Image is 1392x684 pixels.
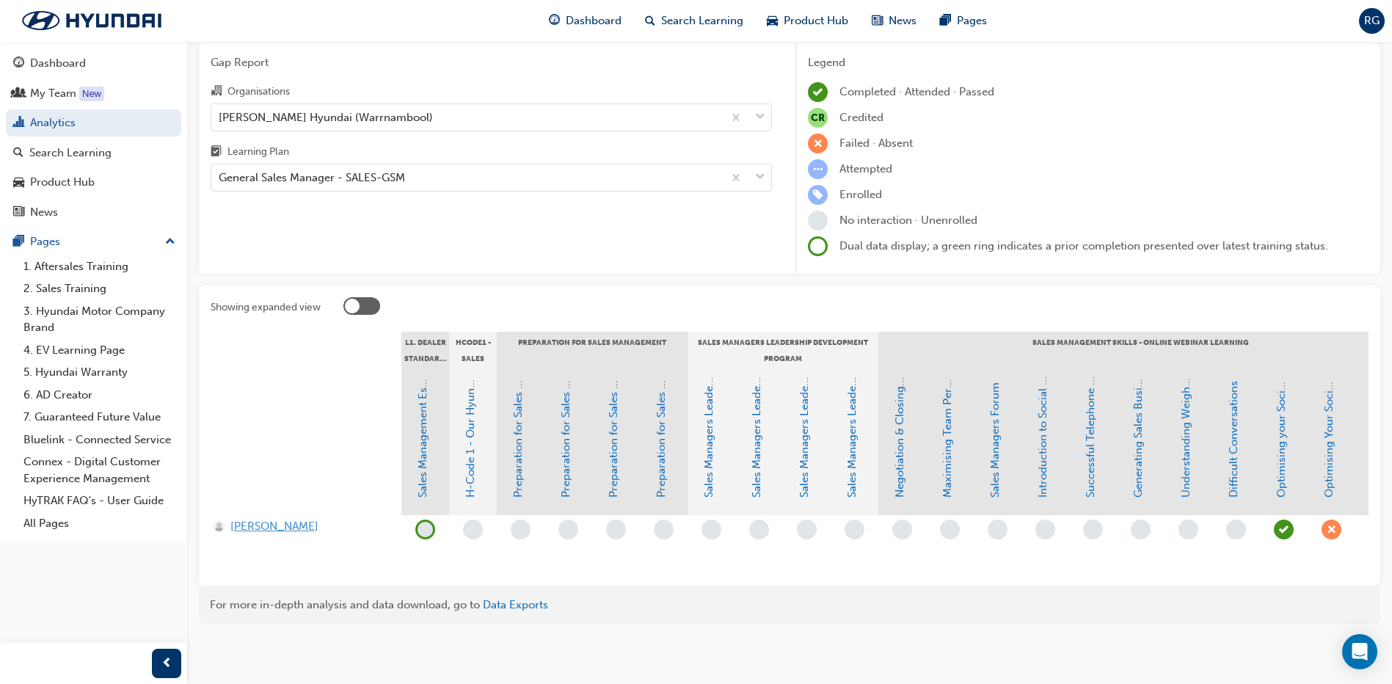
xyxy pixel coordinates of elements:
[18,277,181,300] a: 2. Sales Training
[702,520,721,539] span: learningRecordVerb_NONE-icon
[18,429,181,451] a: Bluelink - Connected Service
[227,84,290,99] div: Organisations
[30,233,60,250] div: Pages
[211,54,772,71] span: Gap Report
[1274,520,1294,539] span: learningRecordVerb_ATTEND-icon
[633,6,755,36] a: search-iconSearch Learning
[511,520,531,539] span: learningRecordVerb_NONE-icon
[219,170,405,186] div: General Sales Manager - SALES-GSM
[1036,354,1049,498] a: Introduction to Social Media
[30,55,86,72] div: Dashboard
[1364,12,1380,29] span: RG
[957,12,987,29] span: Pages
[6,228,181,255] button: Pages
[1084,327,1097,498] a: Successful Telephone Techniques
[988,382,1002,498] a: Sales Managers Forum
[18,512,181,535] a: All Pages
[808,211,828,230] span: learningRecordVerb_NONE-icon
[483,598,548,611] a: Data Exports
[449,332,497,368] div: HCODE1 - Sales Consultant Training
[549,12,560,30] span: guage-icon
[13,236,24,249] span: pages-icon
[755,108,765,127] span: down-icon
[415,520,435,539] span: learningRecordVerb_NONE-icon
[13,176,24,189] span: car-icon
[6,169,181,196] a: Product Hub
[401,332,449,368] div: L1. Dealer Standards 27 - Mandatory Training
[558,520,578,539] span: learningRecordVerb_NONE-icon
[30,85,76,102] div: My Team
[661,12,743,29] span: Search Learning
[607,264,620,498] a: Preparation for Sales Management-SESSION 3
[654,520,674,539] span: learningRecordVerb_NONE-icon
[808,159,828,179] span: learningRecordVerb_ATTEMPT-icon
[749,520,769,539] span: learningRecordVerb_NONE-icon
[1322,520,1341,539] span: learningRecordVerb_ABSENT-icon
[13,57,24,70] span: guage-icon
[161,655,172,673] span: prev-icon
[559,264,572,498] a: Preparation for Sales Management-SESSION 2
[210,597,1369,614] div: For more in-depth analysis and data download, go to
[889,12,917,29] span: News
[18,406,181,429] a: 7. Guaranteed Future Value
[227,145,289,159] div: Learning Plan
[29,145,112,161] div: Search Learning
[18,451,181,490] a: Connex - Digital Customer Experience Management
[1178,520,1198,539] span: learningRecordVerb_NONE-icon
[808,185,828,205] span: learningRecordVerb_ENROLL-icon
[872,12,883,30] span: news-icon
[940,520,960,539] span: learningRecordVerb_NONE-icon
[928,6,999,36] a: pages-iconPages
[463,520,483,539] span: learningRecordVerb_NONE-icon
[1227,381,1240,498] a: Difficult Conversations
[784,12,848,29] span: Product Hub
[165,233,175,252] span: up-icon
[655,264,668,498] a: Preparation for Sales Management-SESSION 4
[6,80,181,107] a: My Team
[845,520,864,539] span: learningRecordVerb_NONE-icon
[6,139,181,167] a: Search Learning
[893,357,906,498] a: Negotiation & Closing Skills
[941,339,954,498] a: Maximising Team Performance
[6,109,181,137] a: Analytics
[1131,520,1151,539] span: learningRecordVerb_NONE-icon
[1132,365,1145,498] a: Generating Sales Business
[1226,520,1246,539] span: learningRecordVerb_NONE-icon
[1359,8,1385,34] button: RG
[797,520,817,539] span: learningRecordVerb_NONE-icon
[808,134,828,153] span: learningRecordVerb_FAIL-icon
[6,50,181,77] a: Dashboard
[808,54,1369,71] div: Legend
[839,111,883,124] span: Credited
[30,174,95,191] div: Product Hub
[839,188,882,201] span: Enrolled
[497,332,688,368] div: Preparation for Sales Management
[13,206,24,219] span: news-icon
[892,520,912,539] span: learningRecordVerb_NONE-icon
[13,117,24,130] span: chart-icon
[18,361,181,384] a: 5. Hyundai Warranty
[839,162,892,175] span: Attempted
[839,214,977,227] span: No interaction · Unenrolled
[18,255,181,278] a: 1. Aftersales Training
[211,85,222,98] span: organisation-icon
[18,339,181,362] a: 4. EV Learning Page
[808,82,828,102] span: learningRecordVerb_COMPLETE-icon
[511,266,525,498] a: Preparation for Sales Management-SESSION 1
[645,12,655,30] span: search-icon
[211,146,222,159] span: learningplan-icon
[30,204,58,221] div: News
[230,518,318,535] span: [PERSON_NAME]
[860,6,928,36] a: news-iconNews
[839,239,1328,252] span: Dual data display; a green ring indicates a prior completion presented over latest training status.
[7,5,176,36] img: Trak
[808,108,828,128] span: null-icon
[18,490,181,512] a: HyTRAK FAQ's - User Guide
[1035,520,1055,539] span: learningRecordVerb_NONE-icon
[214,518,387,535] a: [PERSON_NAME]
[219,109,433,125] div: [PERSON_NAME] Hyundai (Warrnambool)
[537,6,633,36] a: guage-iconDashboard
[18,300,181,339] a: 3. Hyundai Motor Company Brand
